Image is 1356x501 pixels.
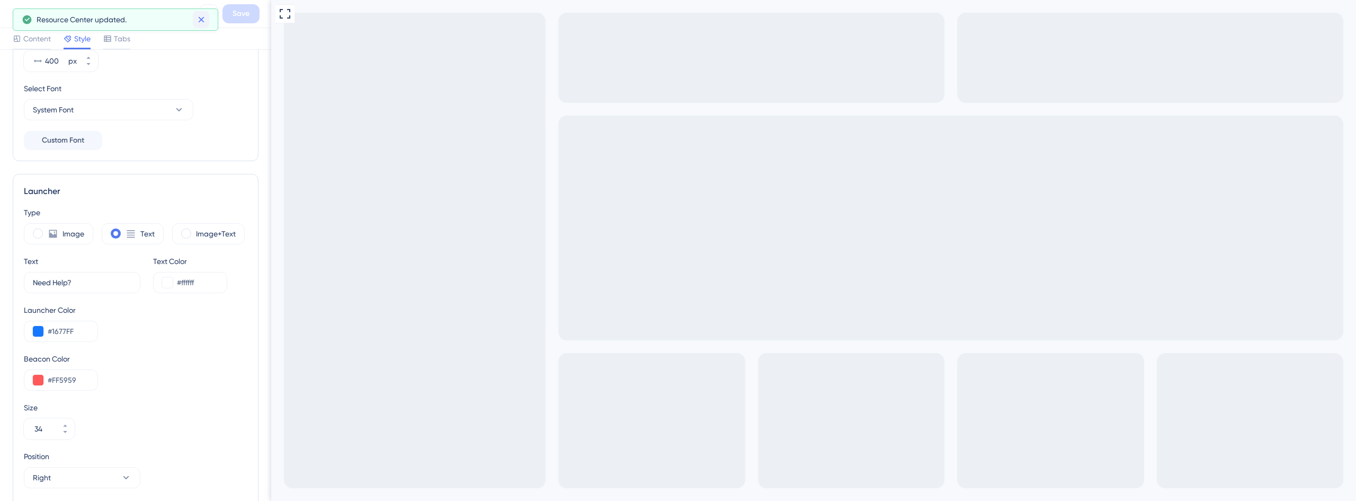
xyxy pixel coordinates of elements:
button: System Font [24,99,193,120]
div: Beacon Color [24,353,247,365]
div: [PERSON_NAME][GEOGRAPHIC_DATA] [34,6,195,21]
label: Image [63,227,84,240]
div: Text Color [153,255,227,268]
div: px [68,55,77,67]
div: Size [24,401,247,414]
button: px [79,50,98,61]
label: Image+Text [196,227,236,240]
div: Launcher [24,185,247,198]
input: px [45,55,66,67]
button: px [79,61,98,72]
span: System Font [33,103,74,116]
div: Type [24,206,247,219]
span: Custom Font [42,134,84,147]
span: Style [74,32,91,45]
button: Save [222,4,260,23]
input: Get Started [33,277,131,288]
div: Text [24,255,38,268]
div: 3 [59,5,63,14]
div: Launcher Color [24,304,98,317]
label: Text [140,227,155,240]
button: Custom Font [24,131,102,150]
div: Position [24,450,140,463]
span: Save [233,7,249,20]
div: Select Font [24,82,247,95]
span: Need Help? [6,3,52,15]
span: Tabs [114,32,130,45]
span: Resource Center updated. [37,13,127,26]
span: Content [23,32,51,45]
button: Right [24,467,140,488]
span: Right [33,471,51,484]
